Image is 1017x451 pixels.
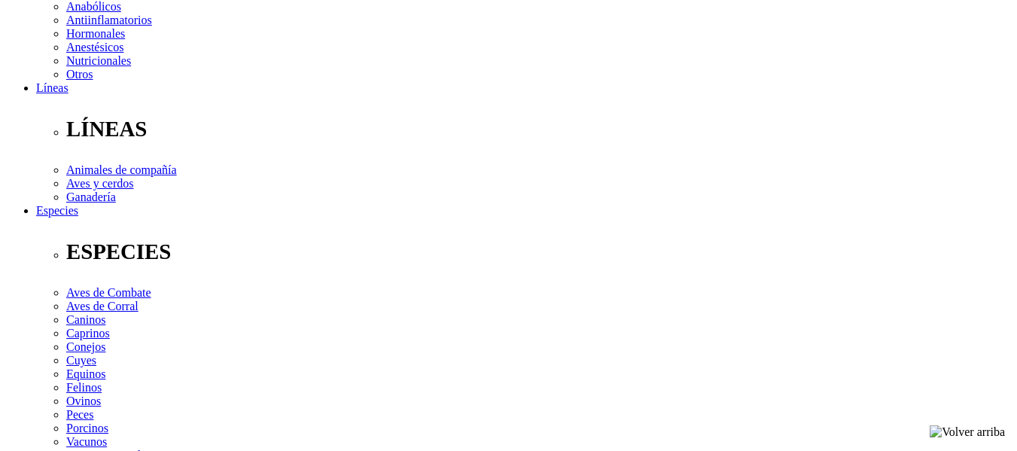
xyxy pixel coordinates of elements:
[36,204,78,217] a: Especies
[66,14,152,26] a: Antiinflamatorios
[66,239,1011,264] p: ESPECIES
[66,163,177,176] a: Animales de compañía
[66,54,131,67] a: Nutricionales
[8,288,260,443] iframe: Brevo live chat
[66,68,93,81] a: Otros
[66,117,1011,142] p: LÍNEAS
[66,27,125,40] a: Hormonales
[930,425,1005,439] img: Volver arriba
[66,177,133,190] a: Aves y cerdos
[66,190,116,203] a: Ganadería
[36,81,69,94] a: Líneas
[66,435,107,448] a: Vacunos
[66,286,151,299] a: Aves de Combate
[66,41,123,53] a: Anestésicos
